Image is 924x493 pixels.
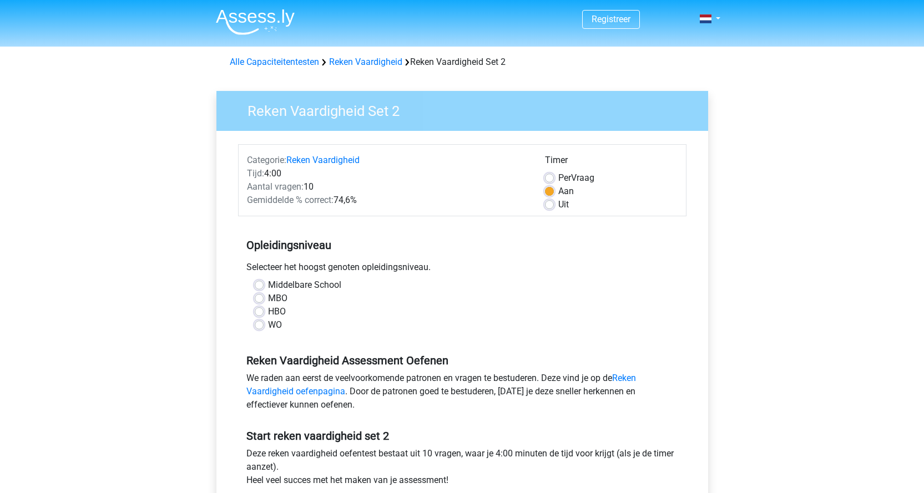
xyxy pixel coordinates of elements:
span: Gemiddelde % correct: [247,195,334,205]
h5: Start reken vaardigheid set 2 [246,429,678,443]
h5: Reken Vaardigheid Assessment Oefenen [246,354,678,367]
h5: Opleidingsniveau [246,234,678,256]
a: Registreer [592,14,630,24]
a: Reken Vaardigheid [286,155,360,165]
a: Alle Capaciteitentesten [230,57,319,67]
div: Timer [545,154,678,171]
label: Middelbare School [268,278,341,292]
label: Uit [558,198,569,211]
div: Deze reken vaardigheid oefentest bestaat uit 10 vragen, waar je 4:00 minuten de tijd voor krijgt ... [238,447,686,491]
label: WO [268,318,282,332]
div: Reken Vaardigheid Set 2 [225,55,699,69]
img: Assessly [216,9,295,35]
label: Vraag [558,171,594,185]
div: We raden aan eerst de veelvoorkomende patronen en vragen te bestuderen. Deze vind je op de . Door... [238,372,686,416]
label: Aan [558,185,574,198]
span: Categorie: [247,155,286,165]
span: Aantal vragen: [247,181,304,192]
div: 74,6% [239,194,537,207]
label: HBO [268,305,286,318]
span: Per [558,172,571,183]
h3: Reken Vaardigheid Set 2 [234,98,700,120]
div: Selecteer het hoogst genoten opleidingsniveau. [238,261,686,278]
a: Reken Vaardigheid [329,57,402,67]
span: Tijd: [247,168,264,179]
div: 4:00 [239,167,537,180]
label: MBO [268,292,287,305]
div: 10 [239,180,537,194]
